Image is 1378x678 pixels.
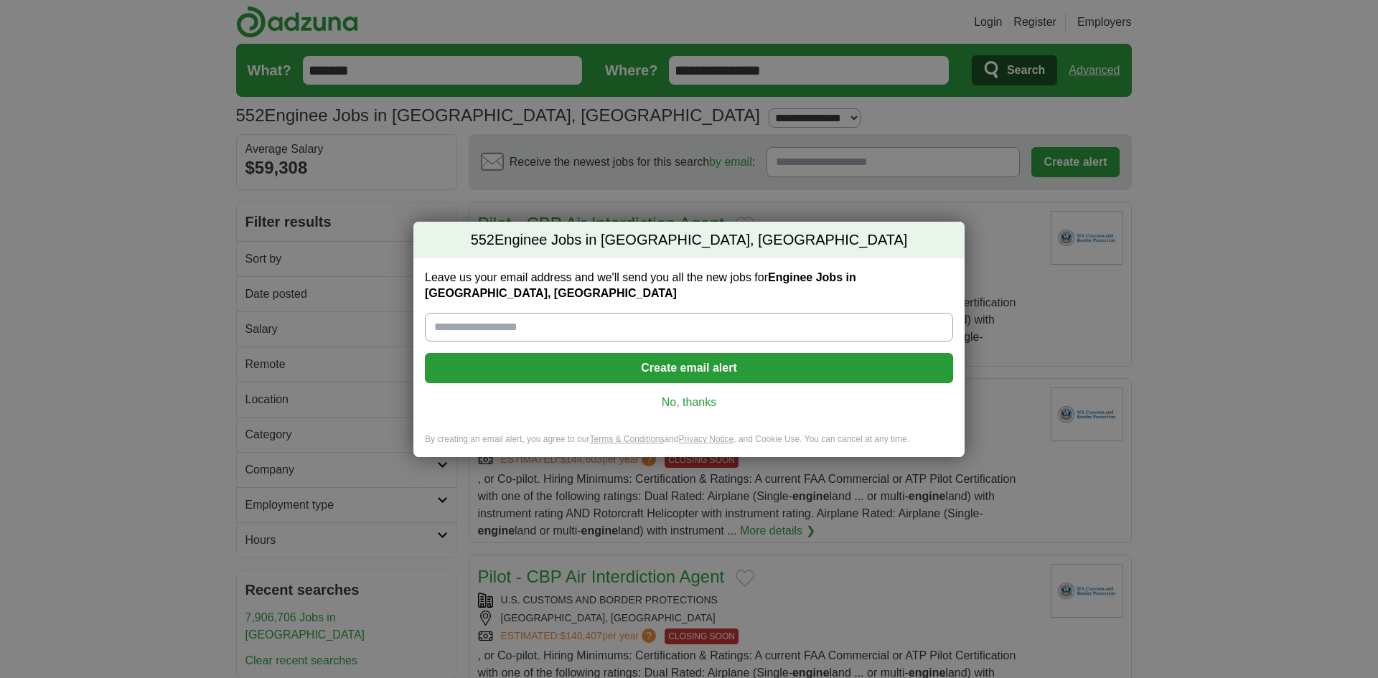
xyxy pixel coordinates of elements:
a: Privacy Notice [679,434,734,444]
span: 552 [471,230,495,250]
h2: Enginee Jobs in [GEOGRAPHIC_DATA], [GEOGRAPHIC_DATA] [413,222,965,259]
a: Terms & Conditions [589,434,664,444]
button: Create email alert [425,353,953,383]
a: No, thanks [436,395,942,410]
div: By creating an email alert, you agree to our and , and Cookie Use. You can cancel at any time. [413,433,965,457]
label: Leave us your email address and we'll send you all the new jobs for [425,270,953,301]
